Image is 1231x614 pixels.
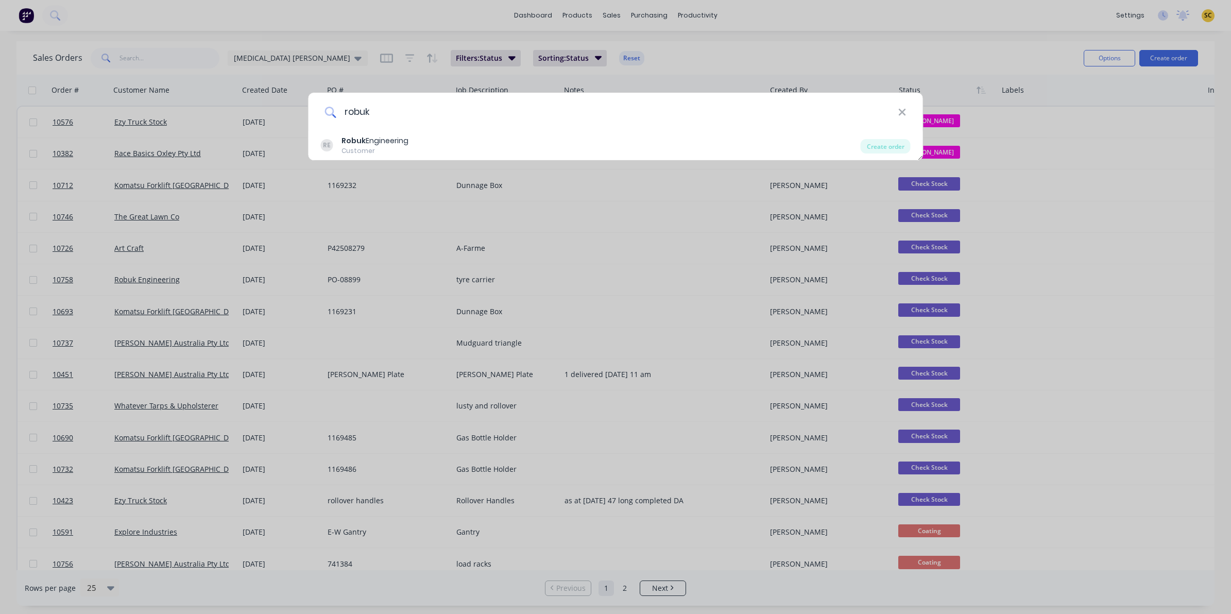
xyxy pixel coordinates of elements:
[321,139,333,151] div: RE
[341,135,408,146] div: Engineering
[861,139,911,153] div: Create order
[341,146,408,156] div: Customer
[336,93,898,131] input: Enter a customer name to create a new order...
[341,135,366,146] b: Robuk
